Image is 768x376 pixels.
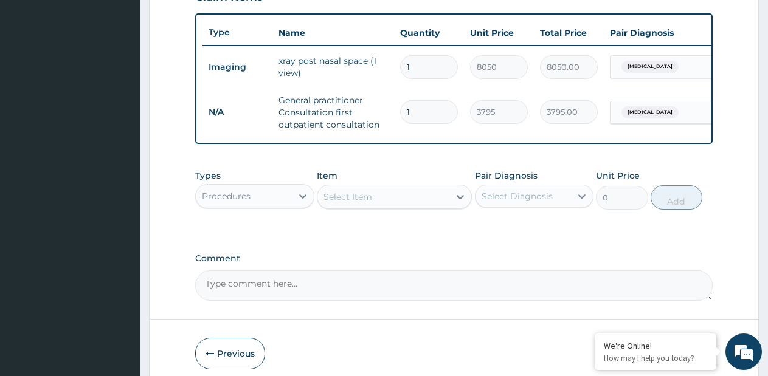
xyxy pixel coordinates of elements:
div: Select Diagnosis [482,190,553,202]
label: Comment [195,253,713,264]
th: Pair Diagnosis [604,21,738,45]
div: Chat with us now [63,68,204,84]
span: [MEDICAL_DATA] [621,61,679,73]
th: Name [272,21,394,45]
th: Unit Price [464,21,534,45]
label: Pair Diagnosis [475,169,538,182]
div: Select Item [323,191,372,203]
span: [MEDICAL_DATA] [621,106,679,118]
span: We're online! [71,111,168,234]
button: Previous [195,338,265,369]
td: General practitioner Consultation first outpatient consultation [272,88,394,137]
td: Imaging [202,56,272,78]
button: Add [651,185,702,210]
textarea: Type your message and hit 'Enter' [6,248,232,291]
p: How may I help you today? [604,353,707,363]
div: Procedures [202,190,251,202]
th: Type [202,21,272,44]
td: xray post nasal space (1 view) [272,49,394,85]
div: We're Online! [604,340,707,351]
th: Total Price [534,21,604,45]
th: Quantity [394,21,464,45]
label: Types [195,171,221,181]
label: Unit Price [596,169,640,182]
td: N/A [202,101,272,123]
div: Minimize live chat window [199,6,229,35]
label: Item [317,169,337,182]
img: d_794563401_company_1708531726252_794563401 [22,61,49,91]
